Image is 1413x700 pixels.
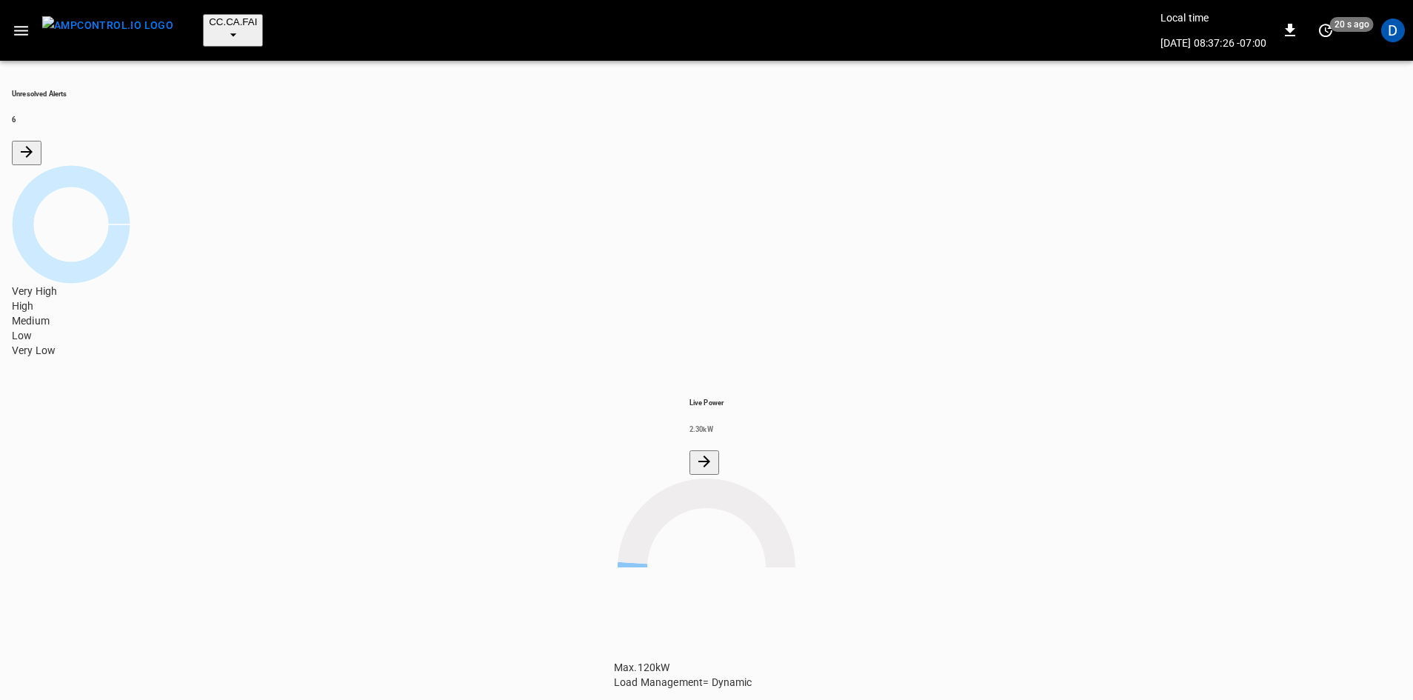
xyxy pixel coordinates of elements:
[689,424,724,434] h6: 2.30 kW
[1330,17,1374,32] span: 20 s ago
[12,315,50,327] span: Medium
[12,330,32,341] span: Low
[36,12,179,49] button: menu
[12,344,56,356] span: Very Low
[1160,36,1266,50] p: [DATE] 08:37:26 -07:00
[12,141,41,165] button: All Alerts
[1381,19,1405,42] div: profile-icon
[614,676,752,688] span: Load Management = Dynamic
[12,285,57,297] span: Very High
[1160,10,1266,25] p: Local time
[12,115,1401,124] h6: 6
[209,16,257,27] span: CC.CA.FAI
[689,398,724,407] h6: Live Power
[12,300,34,312] span: High
[12,89,1401,99] h6: Unresolved Alerts
[614,661,669,673] span: Max. 120 kW
[42,16,173,35] img: ampcontrol.io logo
[689,450,719,475] button: Energy Overview
[1314,19,1337,42] button: set refresh interval
[203,14,263,47] button: CC.CA.FAI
